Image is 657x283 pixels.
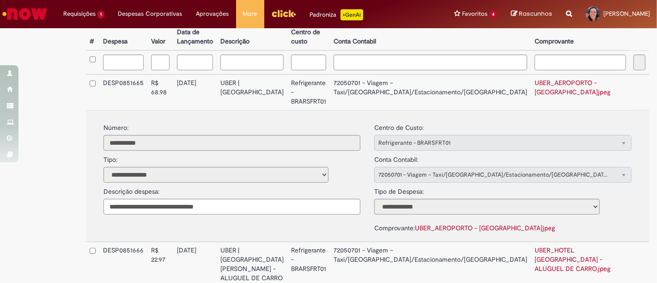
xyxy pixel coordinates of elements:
th: Centro de custo [287,24,330,50]
span: More [243,9,257,18]
td: DESP0851665 [99,74,147,110]
td: R$ 68.98 [147,74,173,110]
span: Despesas Corporativas [118,9,182,18]
label: Tipo: [103,151,117,165]
td: UBER | [GEOGRAPHIC_DATA] [217,74,287,110]
img: click_logo_yellow_360x200.png [271,6,296,20]
label: Centro de Custo: [374,119,424,133]
th: Valor [147,24,173,50]
a: Rascunhos [511,10,552,18]
span: 1 [97,11,104,18]
th: Despesa [99,24,147,50]
p: +GenAi [341,9,363,20]
span: 72050701 - Viagem – Taxi/[GEOGRAPHIC_DATA]/Estacionamento/[GEOGRAPHIC_DATA] [378,167,608,182]
span: Favoritos [462,9,487,18]
a: Refrigerante - BRARSFRT01Limpar campo centro_de_custo [374,135,631,151]
th: # [86,24,99,50]
img: ServiceNow [1,5,49,23]
span: Refrigerante - BRARSFRT01 [378,135,608,150]
a: UBER_HOTEL [GEOGRAPHIC_DATA] - ALUGUEL DE CARRO.jpeg [535,246,610,273]
div: Comprovante: [374,219,631,233]
a: 72050701 - Viagem – Taxi/[GEOGRAPHIC_DATA]/Estacionamento/[GEOGRAPHIC_DATA]Limpar campo conta_con... [374,167,631,183]
th: Conta Contabil [330,24,531,50]
label: Número: [103,123,128,133]
a: UBER_AEROPORTO - [GEOGRAPHIC_DATA]jpeg [415,224,555,232]
label: Descrição despesa: [103,187,159,197]
div: Padroniza [310,9,363,20]
th: Descrição [217,24,287,50]
span: Requisições [63,9,96,18]
span: Aprovações [196,9,229,18]
td: 72050701 - Viagem – Taxi/[GEOGRAPHIC_DATA]/Estacionamento/[GEOGRAPHIC_DATA] [330,74,531,110]
td: [DATE] [173,74,217,110]
a: UBER_AEROPORTO - [GEOGRAPHIC_DATA]jpeg [535,79,610,96]
span: [PERSON_NAME] [603,10,650,18]
td: UBER_AEROPORTO - [GEOGRAPHIC_DATA]jpeg [531,74,630,110]
span: 4 [489,11,497,18]
td: Refrigerante - BRARSFRT01 [287,74,330,110]
label: Conta Contabil: [374,151,418,165]
th: Data de Lançamento [173,24,217,50]
span: Rascunhos [519,9,552,18]
th: Comprovante [531,24,630,50]
label: Tipo de Despesa: [374,183,424,197]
